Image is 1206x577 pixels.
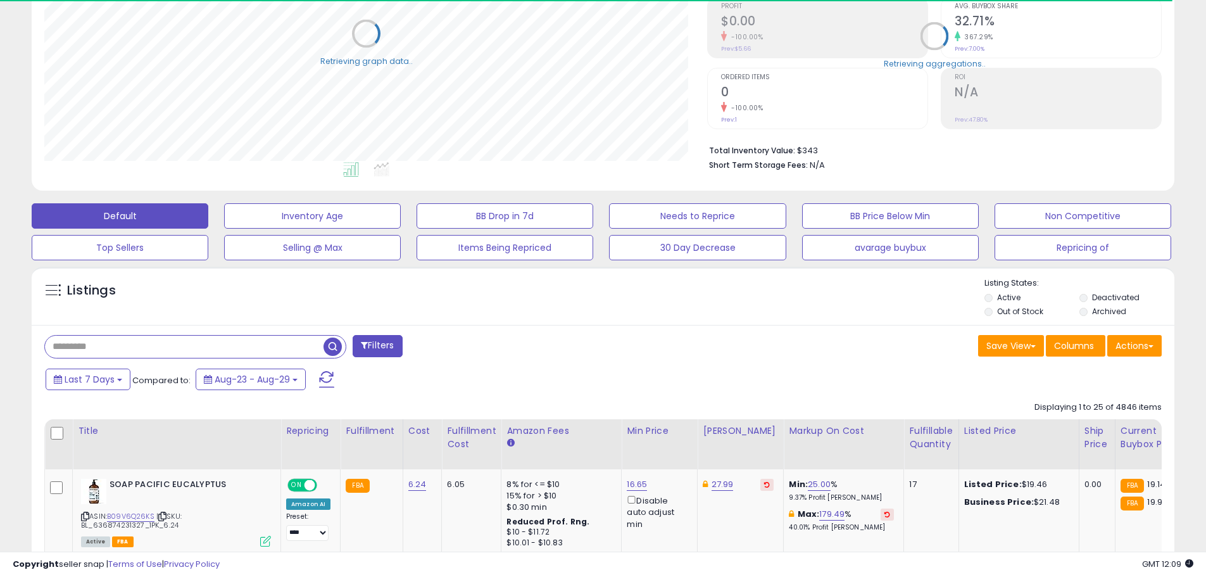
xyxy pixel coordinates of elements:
h5: Listings [67,282,116,300]
a: 27.99 [712,478,734,491]
div: $10 - $11.72 [506,527,612,538]
button: BB Drop in 7d [417,203,593,229]
span: 19.93 [1147,496,1167,508]
button: Default [32,203,208,229]
b: Max: [798,508,820,520]
a: 16.65 [627,478,647,491]
b: Listed Price: [964,478,1022,490]
span: Compared to: [132,374,191,386]
div: 0.00 [1084,479,1105,490]
button: avarage buybux [802,235,979,260]
span: ON [289,480,305,491]
div: Retrieving graph data.. [320,55,413,67]
a: B09V6Q26KS [107,511,154,522]
span: Aug-23 - Aug-29 [215,373,290,386]
a: Privacy Policy [164,558,220,570]
span: OFF [315,480,336,491]
img: 41HXw-uMgzL._SL40_.jpg [81,479,106,504]
div: % [789,479,894,502]
div: 8% for <= $10 [506,479,612,490]
div: Current Buybox Price [1121,424,1186,451]
button: BB Price Below Min [802,203,979,229]
div: % [789,509,894,532]
b: SOAP PACIFIC EUCALYPTUS [110,479,263,494]
div: Repricing [286,424,335,438]
span: | SKU: BL_636874231327_1PK_6.24 [81,511,182,530]
div: Ship Price [1084,424,1110,451]
div: Disable auto adjust min [627,493,688,530]
div: ASIN: [81,479,271,545]
b: Reduced Prof. Rng. [506,516,589,527]
a: 179.49 [819,508,845,521]
button: Needs to Reprice [609,203,786,229]
div: seller snap | | [13,559,220,571]
div: 17 [909,479,948,490]
div: 15% for > $10 [506,490,612,502]
div: Min Price [627,424,692,438]
label: Archived [1092,306,1126,317]
b: Business Price: [964,496,1034,508]
small: FBA [1121,479,1144,493]
button: Columns [1046,335,1105,357]
div: Listed Price [964,424,1074,438]
div: $19.46 [964,479,1069,490]
div: Retrieving aggregations.. [884,58,986,69]
span: FBA [112,536,134,547]
p: 9.37% Profit [PERSON_NAME] [789,493,894,502]
small: Amazon Fees. [506,438,514,449]
div: Preset: [286,512,330,541]
a: 6.24 [408,478,427,491]
button: 30 Day Decrease [609,235,786,260]
div: Displaying 1 to 25 of 4846 items [1034,402,1162,414]
button: Actions [1107,335,1162,357]
a: Terms of Use [108,558,162,570]
button: Filters [353,335,402,357]
div: [PERSON_NAME] [703,424,778,438]
a: 25.00 [808,478,831,491]
button: Aug-23 - Aug-29 [196,369,306,390]
span: All listings currently available for purchase on Amazon [81,536,110,547]
div: $10.01 - $10.83 [506,538,612,548]
span: 19.14 [1147,478,1165,490]
div: $0.30 min [506,502,612,513]
label: Active [997,292,1021,303]
button: Inventory Age [224,203,401,229]
div: Markup on Cost [789,424,898,438]
div: 6.05 [447,479,491,490]
small: FBA [346,479,369,493]
p: Listing States: [984,277,1174,289]
strong: Copyright [13,558,59,570]
button: Save View [978,335,1044,357]
button: Top Sellers [32,235,208,260]
div: $21.48 [964,497,1069,508]
div: Amazon Fees [506,424,616,438]
div: Amazon AI [286,498,330,510]
div: Title [78,424,275,438]
div: Fulfillment [346,424,397,438]
span: Last 7 Days [65,373,115,386]
label: Deactivated [1092,292,1140,303]
p: 40.01% Profit [PERSON_NAME] [789,523,894,532]
small: FBA [1121,497,1144,510]
b: Min: [789,478,808,490]
button: Non Competitive [995,203,1171,229]
div: Fulfillable Quantity [909,424,953,451]
span: 2025-09-6 12:09 GMT [1142,558,1193,570]
div: Fulfillment Cost [447,424,496,451]
button: Repricing of [995,235,1171,260]
button: Items Being Repriced [417,235,593,260]
label: Out of Stock [997,306,1043,317]
th: The percentage added to the cost of goods (COGS) that forms the calculator for Min & Max prices. [784,419,904,469]
span: Columns [1054,339,1094,352]
button: Last 7 Days [46,369,130,390]
div: Cost [408,424,437,438]
button: Selling @ Max [224,235,401,260]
